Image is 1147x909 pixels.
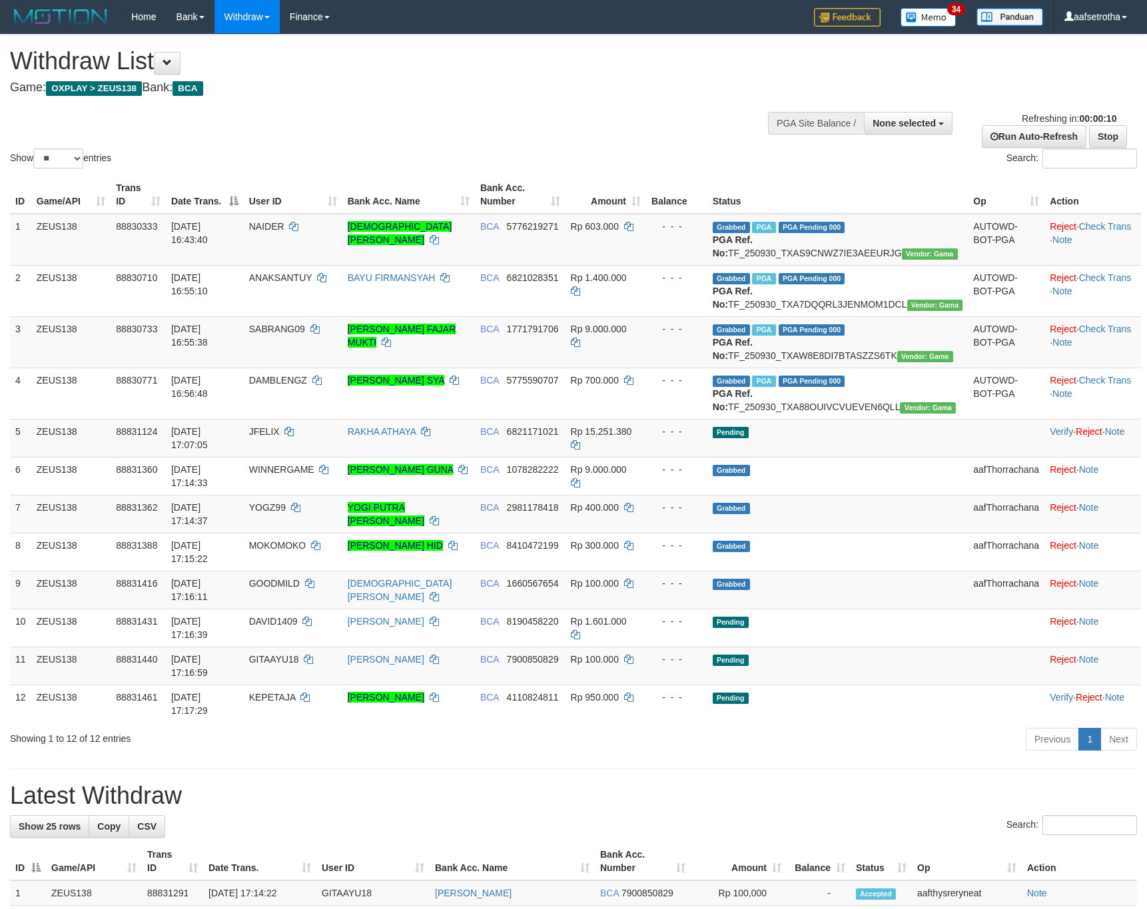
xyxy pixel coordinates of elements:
span: GOODMILD [249,578,300,589]
span: PGA Pending [779,324,845,336]
span: BCA [480,426,499,437]
div: - - - [651,374,702,387]
span: Vendor URL: https://trx31.1velocity.biz [900,402,956,414]
span: [DATE] 17:14:37 [171,502,208,526]
a: Next [1100,728,1137,751]
span: MOKOMOKO [249,540,306,551]
div: - - - [651,322,702,336]
span: JFELIX [249,426,280,437]
span: Copy 2981178418 to clipboard [507,502,559,513]
td: ZEUS138 [31,368,111,419]
a: 1 [1078,728,1101,751]
img: panduan.png [976,8,1043,26]
td: 7 [10,495,31,533]
td: 9 [10,571,31,609]
span: Pending [713,655,749,666]
span: Grabbed [713,579,750,590]
th: Amount: activate to sort column ascending [566,176,646,214]
td: ZEUS138 [31,316,111,368]
input: Search: [1042,149,1137,168]
th: Status [707,176,968,214]
a: Show 25 rows [10,815,89,838]
td: TF_250930_TXA7DQQRL3JENMOM1DCL [707,265,968,316]
span: BCA [480,540,499,551]
th: Status: activate to sort column ascending [851,842,912,880]
h1: Withdraw List [10,48,751,75]
span: [DATE] 16:43:40 [171,221,208,245]
span: Copy 1660567654 to clipboard [507,578,559,589]
th: Date Trans.: activate to sort column descending [166,176,244,214]
td: 3 [10,316,31,368]
span: BCA [480,221,499,232]
th: Trans ID: activate to sort column ascending [142,842,203,880]
div: Showing 1 to 12 of 12 entries [10,727,468,745]
span: Grabbed [713,465,750,476]
a: Reject [1050,221,1076,232]
th: Balance: activate to sort column ascending [787,842,851,880]
td: · [1044,457,1141,495]
span: [DATE] 17:16:39 [171,616,208,640]
strong: 00:00:10 [1079,113,1116,124]
a: Reject [1076,426,1102,437]
td: ZEUS138 [31,214,111,266]
a: Stop [1089,125,1127,148]
span: 88830333 [116,221,157,232]
a: [PERSON_NAME] [348,654,424,665]
b: PGA Ref. No: [713,286,753,310]
span: Marked by aafsolysreylen [752,324,775,336]
th: Action [1044,176,1141,214]
th: ID: activate to sort column descending [10,842,46,880]
span: Pending [713,427,749,438]
span: DAVID1409 [249,616,298,627]
td: 10 [10,609,31,647]
td: ZEUS138 [31,571,111,609]
span: YOGZ99 [249,502,286,513]
span: Copy 4110824811 to clipboard [507,692,559,703]
span: 88831124 [116,426,157,437]
span: Marked by aafsolysreylen [752,376,775,387]
span: Copy 7900850829 to clipboard [507,654,559,665]
span: Rp 1.400.000 [571,272,627,283]
span: Vendor URL: https://trx31.1velocity.biz [897,351,953,362]
a: [PERSON_NAME] [348,616,424,627]
span: Rp 400.000 [571,502,619,513]
a: Note [1079,654,1099,665]
span: [DATE] 16:55:10 [171,272,208,296]
td: · · [1044,316,1141,368]
a: [PERSON_NAME] GUNA [348,464,454,475]
td: · · [1044,368,1141,419]
span: BCA [480,324,499,334]
span: Copy 5775590707 to clipboard [507,375,559,386]
span: Grabbed [713,541,750,552]
a: Note [1027,888,1047,898]
h4: Game: Bank: [10,81,751,95]
span: WINNERGAME [249,464,314,475]
td: ZEUS138 [31,609,111,647]
span: BCA [480,502,499,513]
b: PGA Ref. No: [713,337,753,361]
a: Verify [1050,692,1073,703]
a: Previous [1026,728,1079,751]
span: [DATE] 17:15:22 [171,540,208,564]
th: Bank Acc. Name: activate to sort column ascending [342,176,475,214]
td: AUTOWD-BOT-PGA [968,214,1044,266]
span: 88831440 [116,654,157,665]
span: BCA [480,616,499,627]
span: 88831461 [116,692,157,703]
span: Copy 1771791706 to clipboard [507,324,559,334]
td: TF_250930_TXA88OUIVCVUEVEN6QLL [707,368,968,419]
a: Run Auto-Refresh [982,125,1086,148]
span: Accepted [856,888,896,900]
div: PGA Site Balance / [768,112,864,135]
span: GITAAYU18 [249,654,299,665]
span: 88831388 [116,540,157,551]
a: [PERSON_NAME] FAJAR MUKTI [348,324,456,348]
td: AUTOWD-BOT-PGA [968,316,1044,368]
th: Date Trans.: activate to sort column ascending [203,842,316,880]
td: TF_250930_TXAS9CNWZ7IE3AEEURJG [707,214,968,266]
td: - [787,880,851,906]
a: Reject [1050,540,1076,551]
span: OXPLAY > ZEUS138 [46,81,142,96]
td: ZEUS138 [46,880,142,906]
td: · · [1044,419,1141,457]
